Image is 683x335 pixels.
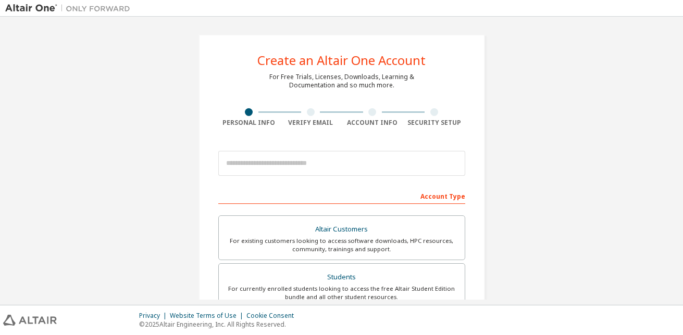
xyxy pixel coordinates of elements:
div: Create an Altair One Account [257,54,426,67]
div: Personal Info [218,119,280,127]
p: © 2025 Altair Engineering, Inc. All Rights Reserved. [139,320,300,329]
div: Website Terms of Use [170,312,246,320]
img: altair_logo.svg [3,315,57,326]
div: For existing customers looking to access software downloads, HPC resources, community, trainings ... [225,237,458,253]
div: Privacy [139,312,170,320]
div: Students [225,270,458,285]
div: Account Type [218,187,465,204]
div: Verify Email [280,119,342,127]
div: For Free Trials, Licenses, Downloads, Learning & Documentation and so much more. [269,73,414,89]
div: For currently enrolled students looking to access the free Altair Student Edition bundle and all ... [225,285,458,301]
div: Altair Customers [225,222,458,237]
div: Cookie Consent [246,312,300,320]
div: Security Setup [403,119,465,127]
div: Account Info [342,119,404,127]
img: Altair One [5,3,135,14]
